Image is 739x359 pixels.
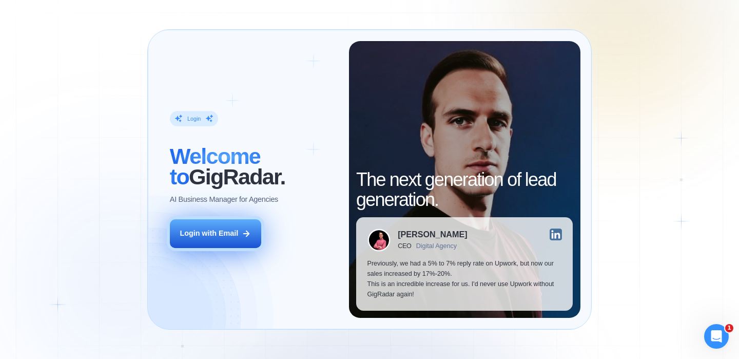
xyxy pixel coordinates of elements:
div: [PERSON_NAME] [398,230,467,238]
span: 1 [725,324,733,332]
h2: ‍ GigRadar. [170,146,338,187]
p: AI Business Manager for Agencies [170,195,278,205]
p: Previously, we had a 5% to 7% reply rate on Upwork, but now our sales increased by 17%-20%. This ... [367,259,562,299]
div: CEO [398,242,412,250]
div: Digital Agency [416,242,457,250]
iframe: Intercom live chat [704,324,729,349]
h2: The next generation of lead generation. [356,169,573,210]
span: Welcome to [170,144,260,189]
div: Login with Email [180,229,238,239]
button: Login with Email [170,219,261,248]
div: Login [187,115,201,122]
